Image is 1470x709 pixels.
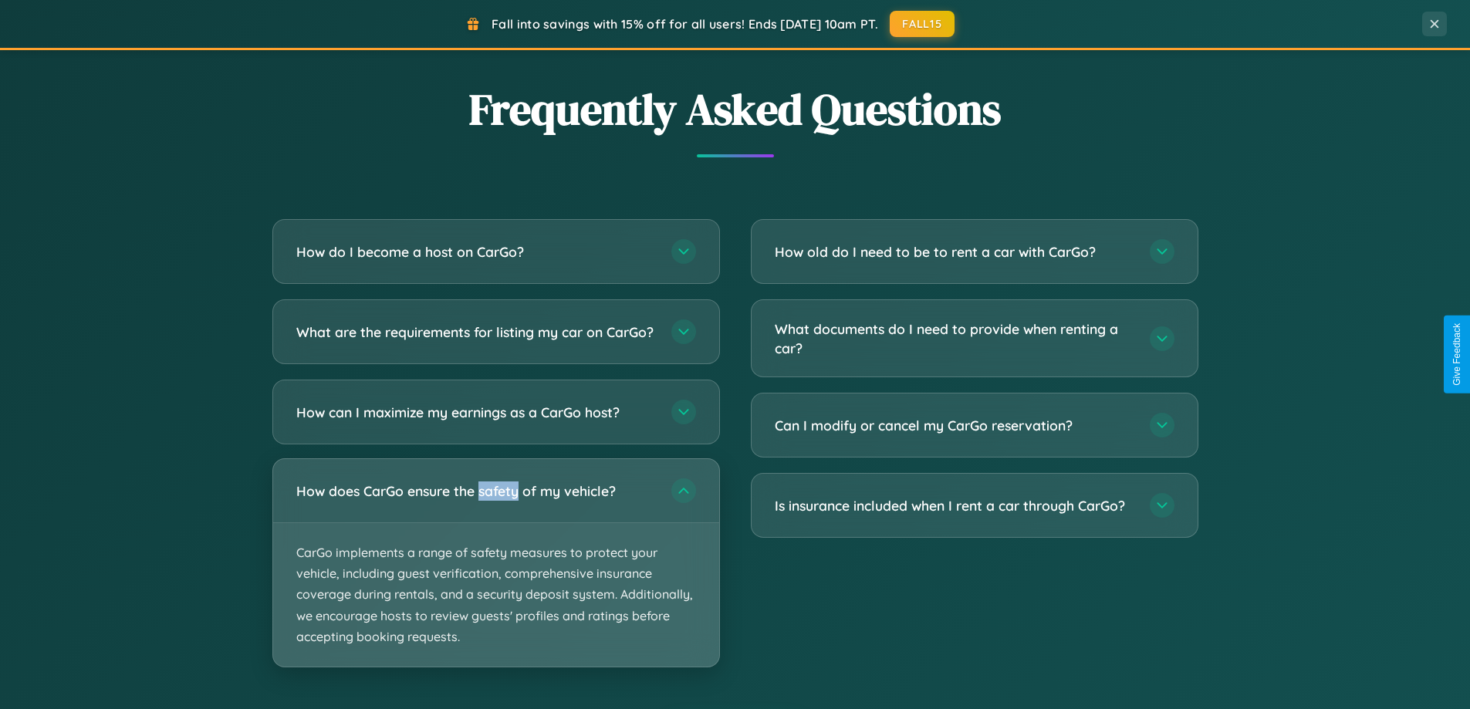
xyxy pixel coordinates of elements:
h3: What are the requirements for listing my car on CarGo? [296,322,656,342]
h3: How can I maximize my earnings as a CarGo host? [296,403,656,422]
h3: What documents do I need to provide when renting a car? [775,319,1134,357]
div: Give Feedback [1451,323,1462,386]
h3: How do I become a host on CarGo? [296,242,656,262]
button: FALL15 [890,11,955,37]
span: Fall into savings with 15% off for all users! Ends [DATE] 10am PT. [492,16,878,32]
h2: Frequently Asked Questions [272,79,1198,139]
p: CarGo implements a range of safety measures to protect your vehicle, including guest verification... [273,523,719,667]
h3: How does CarGo ensure the safety of my vehicle? [296,481,656,501]
h3: Is insurance included when I rent a car through CarGo? [775,496,1134,515]
h3: Can I modify or cancel my CarGo reservation? [775,416,1134,435]
h3: How old do I need to be to rent a car with CarGo? [775,242,1134,262]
